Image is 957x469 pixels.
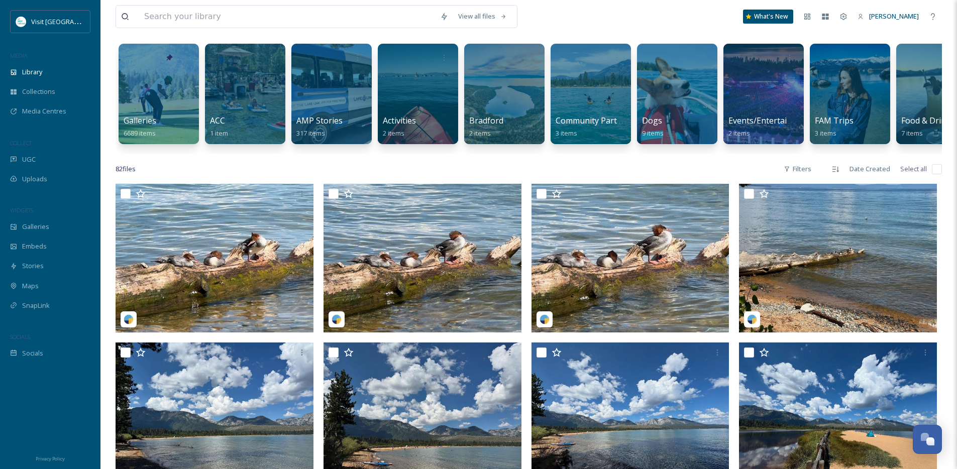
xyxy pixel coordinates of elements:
span: Activities [383,115,416,126]
span: Galleries [124,115,156,126]
img: download.jpeg [16,17,26,27]
img: snapsea-logo.png [124,314,134,324]
span: SOCIALS [10,333,30,340]
span: SnapLink [22,301,50,310]
a: Community Partner3 items [556,116,630,138]
span: 3 items [815,129,836,138]
span: Socials [22,348,43,358]
img: biggb45s-18069694979184033.jpeg [739,184,937,332]
span: Events/Entertainment [728,115,811,126]
a: Dogs9 items [642,116,664,138]
span: MEDIA [10,52,28,59]
span: Visit [GEOGRAPHIC_DATA] [31,17,109,26]
span: Library [22,67,42,77]
span: Stories [22,261,44,271]
span: Dogs [642,115,662,126]
span: UGC [22,155,36,164]
div: Date Created [844,159,895,179]
span: WIDGETS [10,206,33,214]
span: Food & Drink [901,115,950,126]
img: biggb45s-18064588634213451.jpeg [116,184,313,332]
button: Open Chat [913,425,942,454]
a: Privacy Policy [36,452,65,464]
a: [PERSON_NAME] [853,7,924,26]
span: 6689 items [124,129,156,138]
span: Uploads [22,174,47,184]
a: Activities2 items [383,116,416,138]
span: Galleries [22,222,49,231]
img: biggb45s-18073976642044904.jpeg [324,184,521,332]
span: 2 items [383,129,404,138]
a: View all files [453,7,512,26]
a: Food & Drink7 items [901,116,950,138]
span: Collections [22,87,55,96]
img: snapsea-logo.png [540,314,550,324]
span: Select all [900,164,927,174]
span: 82 file s [116,164,136,174]
input: Search your library [139,6,435,28]
img: snapsea-logo.png [747,314,757,324]
a: What's New [743,10,793,24]
span: 317 items [296,129,325,138]
span: Media Centres [22,106,66,116]
span: Maps [22,281,39,291]
span: FAM Trips [815,115,854,126]
a: Galleries6689 items [124,116,156,138]
div: Filters [779,159,816,179]
span: 3 items [556,129,577,138]
img: snapsea-logo.png [332,314,342,324]
span: Privacy Policy [36,455,65,462]
span: Bradford [469,115,503,126]
span: 2 items [728,129,750,138]
span: 7 items [901,129,923,138]
span: Community Partner [556,115,630,126]
span: 9 items [642,129,664,138]
span: 2 items [469,129,491,138]
a: Events/Entertainment2 items [728,116,811,138]
a: Bradford2 items [469,116,503,138]
a: FAM Trips3 items [815,116,854,138]
span: Embeds [22,242,47,251]
span: COLLECT [10,139,32,147]
span: ACC [210,115,225,126]
a: AMP Stories317 items [296,116,343,138]
span: AMP Stories [296,115,343,126]
img: biggb45s-18337064443167107.jpeg [531,184,729,332]
span: 1 item [210,129,228,138]
span: [PERSON_NAME] [869,12,919,21]
a: ACC1 item [210,116,228,138]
